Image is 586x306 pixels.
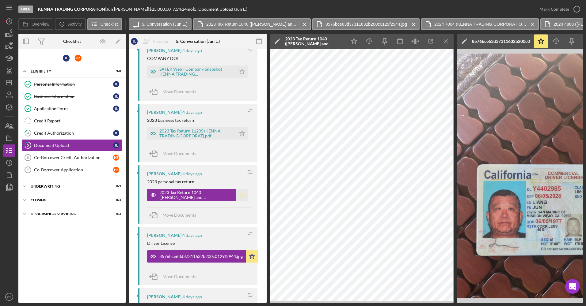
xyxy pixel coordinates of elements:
tspan: 6 [27,156,29,159]
div: J L [113,106,119,112]
div: 2023 business tax return [147,118,194,123]
div: Co-Borrower Credit Authorization [34,155,113,160]
span: Move Documents [162,274,196,279]
div: [PERSON_NAME] [147,171,181,176]
div: J L [113,130,119,136]
label: Overview [32,22,49,27]
div: 3 / 8 [110,69,121,73]
tspan: 4 [27,131,29,135]
div: 5. Conversation (Jun L.) [176,39,220,44]
text: CS [7,295,11,299]
a: 5Document UploadJL [21,139,123,151]
div: 2023 personal tax return [147,179,194,184]
button: 2023 Tax Return 1040 ([PERSON_NAME] and [PERSON_NAME]).pdf [147,189,248,201]
div: H Z [75,55,82,62]
a: Credit Report [21,115,123,127]
div: Jun [PERSON_NAME] | [106,7,149,12]
a: 4Credit AuthorizationJL [21,127,123,139]
button: Move Documents [147,84,202,99]
div: 7.5 % [173,7,182,12]
div: 0 / 4 [110,198,121,202]
time: 2025-08-30 03:28 [182,110,202,115]
a: Business InformationJL [21,90,123,103]
div: Checklist [63,39,81,44]
button: Move Documents [147,269,202,284]
a: 7Co-Borrower ApplicationHZ [21,164,123,176]
tspan: 7 [27,168,29,172]
div: [PERSON_NAME] [147,48,181,53]
time: 2025-08-30 03:25 [182,233,202,238]
div: Mark Complete [539,3,569,15]
div: Open [18,6,33,13]
div: J L [113,93,119,99]
button: 5. Conversation (Jun L.) [129,18,192,30]
button: CS [3,291,15,303]
time: 2025-08-30 03:24 [182,294,202,299]
div: Co-Borrower Application [34,167,113,172]
div: J L [63,55,70,62]
button: SAFER Web - Company Snapshot KENNA TRADING CORPORATION.pdf [147,65,248,78]
button: Overview [18,18,53,30]
div: 0 / 3 [110,212,121,216]
span: Move Documents [162,212,196,218]
button: 2023 Tax Return 1040 ([PERSON_NAME] and [PERSON_NAME]).pdf [193,18,311,30]
div: Open Intercom Messenger [565,279,580,294]
a: Application FormJL [21,103,123,115]
div: [PERSON_NAME] [147,110,181,115]
div: Personal Information [34,82,113,87]
button: 2024 7004 (KENNA TRADING CORPORATION).pdf [421,18,539,30]
div: Document Upload [34,143,113,148]
time: 2025-08-30 04:13 [182,48,202,53]
div: Eligibility [31,69,106,73]
div: [PERSON_NAME] [147,294,181,299]
div: 8576bce63d37311632b200c0129f2944.jpg [159,254,243,259]
label: 8576bce63d37311632b200c0129f2944.jpg [325,22,407,27]
button: Checklist [87,18,122,30]
label: 2024 7004 (KENNA TRADING CORPORATION).pdf [434,22,526,27]
div: Reassign [153,35,169,47]
time: 2025-08-30 03:27 [182,171,202,176]
div: 0 / 3 [110,185,121,188]
div: Application Form [34,106,113,111]
div: | [38,7,106,12]
div: Underwriting [31,185,106,188]
button: Move Documents [147,207,202,223]
div: 2023 Tax Return 1040 ([PERSON_NAME] and [PERSON_NAME]).pdf [159,190,233,200]
div: 24 mo [182,7,193,12]
button: 2023 Tax Return 1120S (KENNA TRADING CORPORAT).pdf [147,127,248,140]
div: Business Information [34,94,113,99]
b: KENNA TRADING CORPORATION [38,6,105,12]
tspan: 5 [27,143,29,147]
span: Move Documents [162,151,196,156]
div: SAFER Web - Company Snapshot KENNA TRADING CORPORATION.pdf [159,67,233,76]
div: H Z [113,155,119,161]
span: Move Documents [162,89,196,94]
button: 8576bce63d37311632b200c0129f2944.jpg [312,18,420,30]
div: [PERSON_NAME] [147,233,181,238]
div: J L [113,142,119,148]
div: 2023 Tax Return 1120S (KENNA TRADING CORPORAT).pdf [159,129,233,138]
div: H Z [113,167,119,173]
button: Mark Complete [533,3,583,15]
button: 8576bce63d37311632b200c0129f2944.jpg [147,250,258,263]
button: Move Documents [147,146,202,161]
div: Closing [31,198,106,202]
div: $25,000.00 [149,7,173,12]
div: Credit Report [34,118,122,123]
a: 6Co-Borrower Credit AuthorizationHZ [21,151,123,164]
div: 2023 Tax Return 1040 ([PERSON_NAME] and [PERSON_NAME]).pdf [285,36,343,46]
div: J L [131,38,138,45]
div: 8576bce63d37311632b200c0129f2944.jpg [472,39,530,44]
label: Checklist [101,22,118,27]
div: | 5. Document Upload (Jun L.) [193,7,247,12]
div: Driver License [147,241,175,246]
button: JLReassign [128,35,176,47]
label: 5. Conversation (Jun L.) [142,22,188,27]
label: 2023 Tax Return 1040 ([PERSON_NAME] and [PERSON_NAME]).pdf [206,22,298,27]
div: COMPANY DOT [147,56,179,61]
button: Activity [55,18,86,30]
a: Personal InformationJL [21,78,123,90]
div: Credit Authorization [34,131,113,136]
label: Activity [68,22,82,27]
div: Disbursing & Servicing [31,212,106,216]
